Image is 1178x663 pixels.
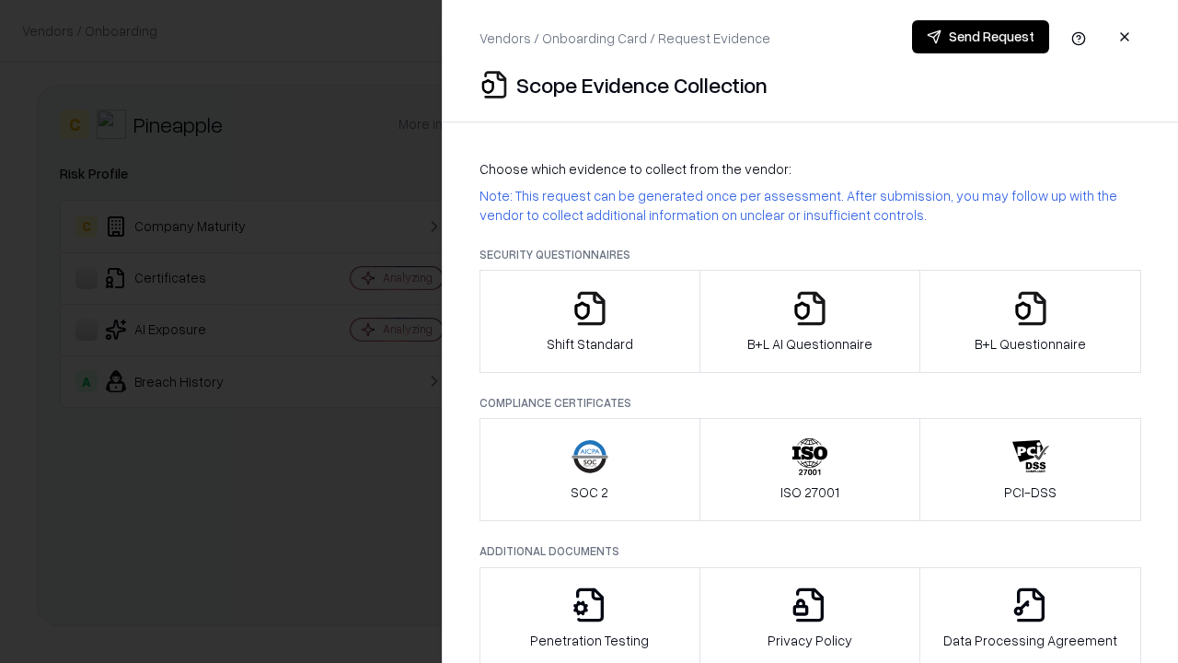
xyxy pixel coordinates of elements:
button: PCI-DSS [919,418,1141,521]
p: Data Processing Agreement [943,631,1117,650]
button: SOC 2 [479,418,700,521]
p: Vendors / Onboarding Card / Request Evidence [479,29,770,48]
p: Penetration Testing [530,631,649,650]
p: SOC 2 [571,483,608,502]
p: Compliance Certificates [479,395,1141,411]
p: Security Questionnaires [479,247,1141,262]
button: Send Request [912,20,1049,53]
button: ISO 27001 [699,418,921,521]
button: B+L Questionnaire [919,270,1141,373]
button: Shift Standard [479,270,700,373]
p: B+L AI Questionnaire [747,334,872,354]
p: B+L Questionnaire [975,334,1086,354]
p: Scope Evidence Collection [516,70,768,99]
p: Note: This request can be generated once per assessment. After submission, you may follow up with... [479,186,1141,225]
button: B+L AI Questionnaire [699,270,921,373]
p: Privacy Policy [768,631,852,650]
p: Additional Documents [479,543,1141,559]
p: ISO 27001 [780,483,839,502]
p: PCI-DSS [1004,483,1057,502]
p: Choose which evidence to collect from the vendor: [479,159,1141,179]
p: Shift Standard [547,334,633,354]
